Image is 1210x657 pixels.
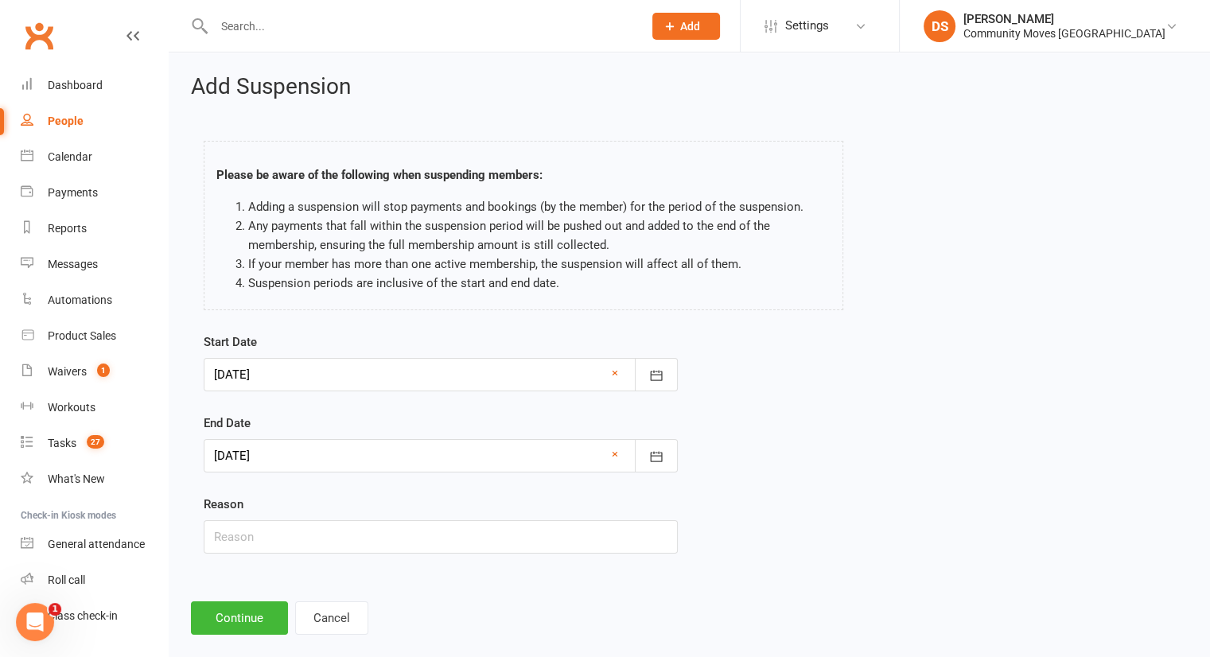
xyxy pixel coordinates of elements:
[21,598,168,634] a: Class kiosk mode
[248,255,831,274] li: If your member has more than one active membership, the suspension will affect all of them.
[204,332,257,352] label: Start Date
[963,12,1165,26] div: [PERSON_NAME]
[652,13,720,40] button: Add
[924,10,955,42] div: DS
[48,472,105,485] div: What's New
[48,538,145,550] div: General attendance
[21,354,168,390] a: Waivers 1
[87,435,104,449] span: 27
[21,211,168,247] a: Reports
[48,150,92,163] div: Calendar
[21,68,168,103] a: Dashboard
[19,16,59,56] a: Clubworx
[48,79,103,91] div: Dashboard
[191,75,1188,99] h2: Add Suspension
[612,445,618,464] a: ×
[21,461,168,497] a: What's New
[97,363,110,377] span: 1
[48,186,98,199] div: Payments
[49,603,61,616] span: 1
[48,401,95,414] div: Workouts
[48,365,87,378] div: Waivers
[16,603,54,641] iframe: Intercom live chat
[21,282,168,318] a: Automations
[295,601,368,635] button: Cancel
[21,139,168,175] a: Calendar
[963,26,1165,41] div: Community Moves [GEOGRAPHIC_DATA]
[191,601,288,635] button: Continue
[48,573,85,586] div: Roll call
[21,527,168,562] a: General attendance kiosk mode
[21,247,168,282] a: Messages
[48,294,112,306] div: Automations
[48,329,116,342] div: Product Sales
[248,197,831,216] li: Adding a suspension will stop payments and bookings (by the member) for the period of the suspens...
[204,520,678,554] input: Reason
[785,8,829,44] span: Settings
[209,15,632,37] input: Search...
[48,609,118,622] div: Class check-in
[216,168,543,182] strong: Please be aware of the following when suspending members:
[21,562,168,598] a: Roll call
[612,363,618,383] a: ×
[48,258,98,270] div: Messages
[21,426,168,461] a: Tasks 27
[21,175,168,211] a: Payments
[48,115,84,127] div: People
[21,318,168,354] a: Product Sales
[48,222,87,235] div: Reports
[21,103,168,139] a: People
[248,216,831,255] li: Any payments that fall within the suspension period will be pushed out and added to the end of th...
[680,20,700,33] span: Add
[204,414,251,433] label: End Date
[48,437,76,449] div: Tasks
[204,495,243,514] label: Reason
[248,274,831,293] li: Suspension periods are inclusive of the start and end date.
[21,390,168,426] a: Workouts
